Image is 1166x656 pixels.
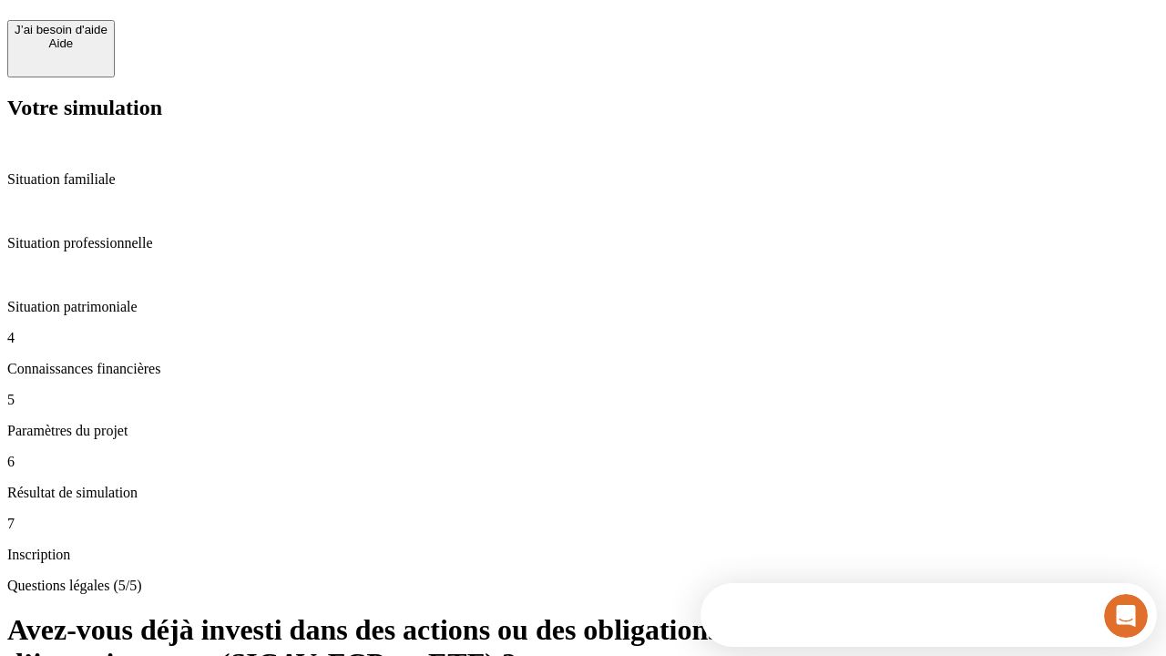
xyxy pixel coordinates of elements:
p: Inscription [7,547,1159,563]
iframe: Intercom live chat [1104,594,1148,638]
p: 5 [7,392,1159,408]
p: Situation patrimoniale [7,299,1159,315]
p: 6 [7,454,1159,470]
iframe: Intercom live chat discovery launcher [701,583,1157,647]
p: Connaissances financières [7,361,1159,377]
div: Aide [15,36,107,50]
p: Situation professionnelle [7,235,1159,251]
p: Situation familiale [7,171,1159,188]
p: Paramètres du projet [7,423,1159,439]
p: 4 [7,330,1159,346]
div: J’ai besoin d'aide [15,23,107,36]
button: J’ai besoin d'aideAide [7,20,115,77]
p: Résultat de simulation [7,485,1159,501]
p: Questions légales (5/5) [7,578,1159,594]
p: 7 [7,516,1159,532]
h2: Votre simulation [7,96,1159,120]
